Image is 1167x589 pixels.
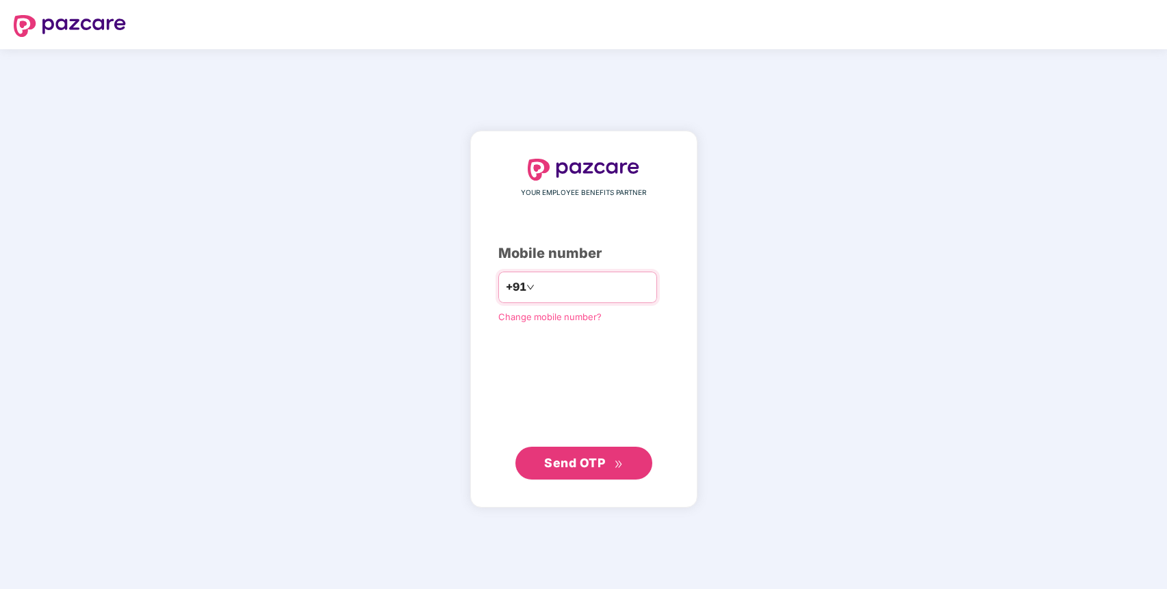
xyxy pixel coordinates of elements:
[498,311,602,322] a: Change mobile number?
[528,159,640,181] img: logo
[614,460,623,469] span: double-right
[515,447,652,480] button: Send OTPdouble-right
[506,278,526,296] span: +91
[498,243,669,264] div: Mobile number
[544,456,605,470] span: Send OTP
[521,187,646,198] span: YOUR EMPLOYEE BENEFITS PARTNER
[526,283,535,291] span: down
[14,15,126,37] img: logo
